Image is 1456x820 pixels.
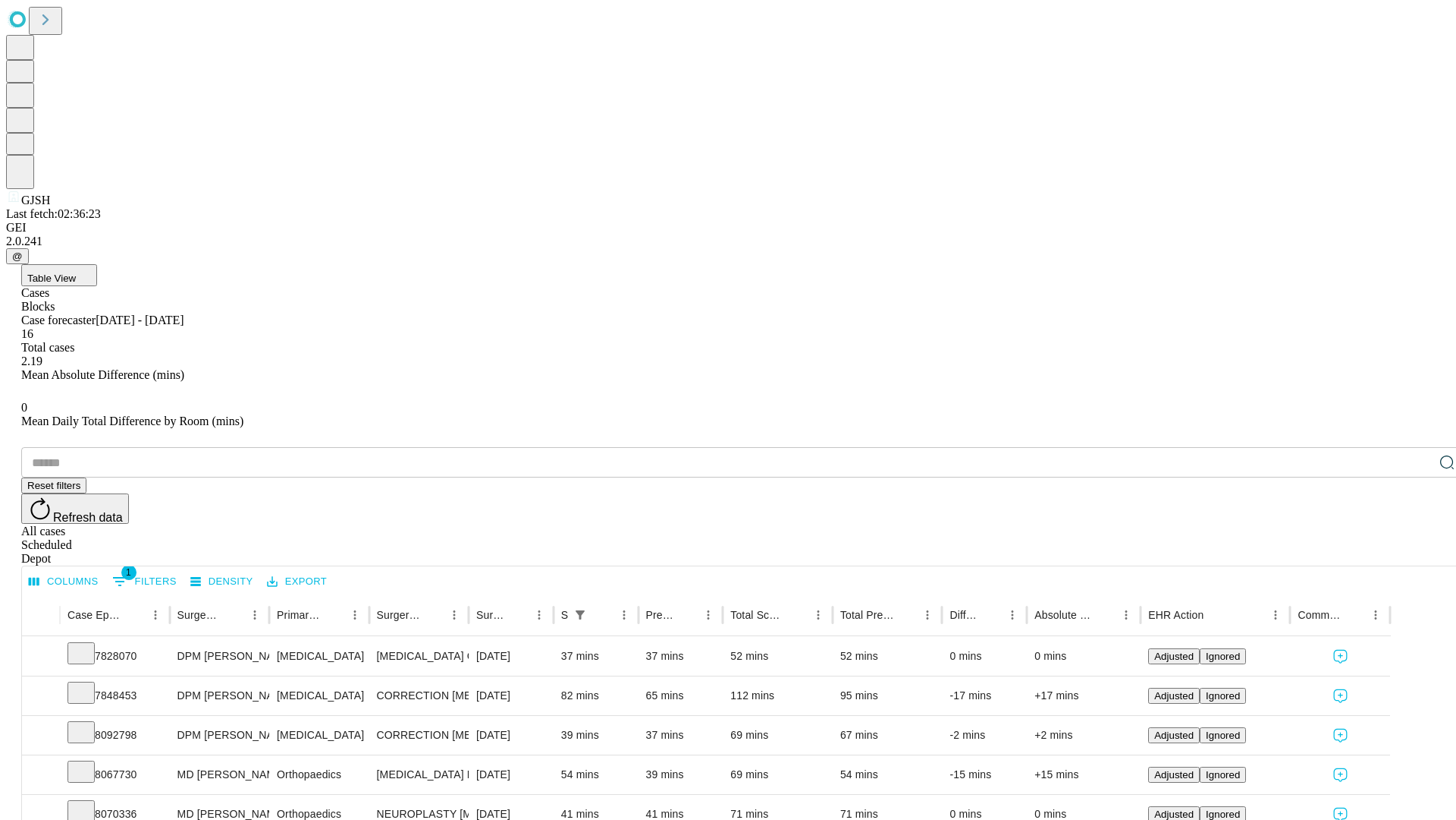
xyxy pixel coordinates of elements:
[561,637,631,676] div: 37 mins
[949,676,1019,715] div: -17 mins
[676,604,698,626] button: Sort
[1034,676,1133,715] div: +17 mins
[561,755,631,794] div: 54 mins
[6,235,1450,248] div: 2.0.241
[21,494,129,524] button: Refresh data
[1206,809,1240,820] span: Ignored
[223,604,244,626] button: Sort
[646,676,716,715] div: 65 mins
[187,570,257,594] button: Density
[377,637,461,676] div: [MEDICAL_DATA] COMPLETE EXCISION 5TH [MEDICAL_DATA] HEAD
[124,604,145,626] button: Sort
[21,368,184,381] span: Mean Absolute Difference (mins)
[1154,730,1194,741] span: Adjusted
[21,401,27,414] span: 0
[21,341,74,354] span: Total cases
[6,248,29,264] button: @
[1365,604,1386,626] button: Menu
[808,604,829,626] button: Menu
[30,683,52,710] button: Expand
[1206,769,1240,781] span: Ignored
[344,604,366,626] button: Menu
[177,676,262,715] div: DPM [PERSON_NAME] [PERSON_NAME]
[730,716,825,755] div: 69 mins
[646,755,716,794] div: 39 mins
[6,221,1450,235] div: GEI
[896,604,917,626] button: Sort
[730,755,825,794] div: 69 mins
[476,755,546,794] div: [DATE]
[1148,767,1200,783] button: Adjusted
[730,676,825,715] div: 112 mins
[840,716,935,755] div: 67 mins
[730,609,785,621] div: Total Scheduled Duration
[840,637,935,676] div: 52 mins
[570,604,591,626] button: Show filters
[786,604,808,626] button: Sort
[840,755,935,794] div: 54 mins
[277,609,321,621] div: Primary Service
[1034,609,1093,621] div: Absolute Difference
[67,609,122,621] div: Case Epic Id
[1200,727,1246,743] button: Ignored
[53,511,123,524] span: Refresh data
[177,716,262,755] div: DPM [PERSON_NAME] [PERSON_NAME]
[507,604,529,626] button: Sort
[949,755,1019,794] div: -15 mins
[1034,755,1133,794] div: +15 mins
[67,637,162,676] div: 7828070
[476,676,546,715] div: [DATE]
[25,570,102,594] button: Select columns
[422,604,444,626] button: Sort
[1034,637,1133,676] div: 0 mins
[1148,648,1200,664] button: Adjusted
[917,604,938,626] button: Menu
[21,355,42,367] span: 2.19
[698,604,719,626] button: Menu
[1265,604,1286,626] button: Menu
[1200,648,1246,664] button: Ignored
[21,314,96,326] span: Case forecaster
[30,762,52,789] button: Expand
[476,716,546,755] div: [DATE]
[1154,769,1194,781] span: Adjusted
[646,609,676,621] div: Predicted In Room Duration
[1206,730,1240,741] span: Ignored
[21,327,33,340] span: 16
[949,716,1019,755] div: -2 mins
[67,676,162,715] div: 7848453
[108,569,180,594] button: Show filters
[476,609,506,621] div: Surgery Date
[1154,809,1194,820] span: Adjusted
[1298,609,1341,621] div: Comments
[1206,651,1240,662] span: Ignored
[21,478,86,494] button: Reset filters
[67,755,162,794] div: 8067730
[121,565,136,580] span: 1
[1148,609,1203,621] div: EHR Action
[277,716,361,755] div: [MEDICAL_DATA]
[27,273,76,284] span: Table View
[561,716,631,755] div: 39 mins
[1148,688,1200,704] button: Adjusted
[12,251,23,262] span: @
[1154,690,1194,702] span: Adjusted
[6,207,101,220] span: Last fetch: 02:36:23
[476,637,546,676] div: [DATE]
[1002,604,1023,626] button: Menu
[377,716,461,755] div: CORRECTION [MEDICAL_DATA]
[1116,604,1137,626] button: Menu
[444,604,465,626] button: Menu
[263,570,331,594] button: Export
[177,637,262,676] div: DPM [PERSON_NAME] [PERSON_NAME]
[1154,651,1194,662] span: Adjusted
[96,314,184,326] span: [DATE] - [DATE]
[177,755,262,794] div: MD [PERSON_NAME] [PERSON_NAME]
[981,604,1002,626] button: Sort
[21,415,243,427] span: Mean Daily Total Difference by Room (mins)
[529,604,550,626] button: Menu
[177,609,221,621] div: Surgeon Name
[323,604,344,626] button: Sort
[646,716,716,755] div: 37 mins
[561,609,568,621] div: Scheduled In Room Duration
